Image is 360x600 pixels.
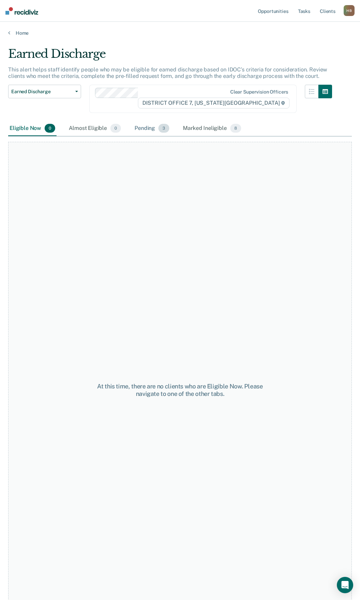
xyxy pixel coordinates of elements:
[11,89,73,95] span: Earned Discharge
[8,85,81,98] button: Earned Discharge
[138,98,289,109] span: DISTRICT OFFICE 7, [US_STATE][GEOGRAPHIC_DATA]
[182,121,242,136] div: Marked Ineligible8
[158,124,169,133] span: 3
[67,121,122,136] div: Almost Eligible0
[133,121,171,136] div: Pending3
[8,121,57,136] div: Eligible Now0
[344,5,355,16] div: H B
[8,66,327,79] p: This alert helps staff identify people who may be eligible for earned discharge based on IDOC’s c...
[8,30,352,36] a: Home
[8,47,332,66] div: Earned Discharge
[5,7,38,15] img: Recidiviz
[230,89,288,95] div: Clear supervision officers
[94,383,266,397] div: At this time, there are no clients who are Eligible Now. Please navigate to one of the other tabs.
[45,124,55,133] span: 0
[337,577,353,593] div: Open Intercom Messenger
[344,5,355,16] button: HB
[230,124,241,133] span: 8
[110,124,121,133] span: 0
